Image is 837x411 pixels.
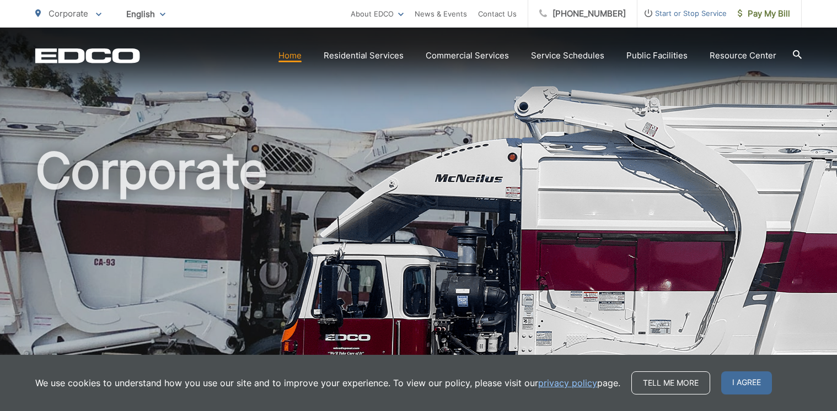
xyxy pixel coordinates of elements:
span: English [118,4,174,24]
a: Contact Us [478,7,517,20]
p: We use cookies to understand how you use our site and to improve your experience. To view our pol... [35,376,620,390]
span: Pay My Bill [738,7,790,20]
a: News & Events [415,7,467,20]
span: Corporate [49,8,88,19]
span: I agree [721,371,772,394]
a: Home [278,49,302,62]
a: About EDCO [351,7,404,20]
a: Service Schedules [531,49,604,62]
a: privacy policy [538,376,597,390]
a: Tell me more [631,371,710,394]
a: Residential Services [324,49,404,62]
a: Resource Center [710,49,776,62]
a: EDCD logo. Return to the homepage. [35,48,140,63]
a: Commercial Services [426,49,509,62]
a: Public Facilities [626,49,688,62]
